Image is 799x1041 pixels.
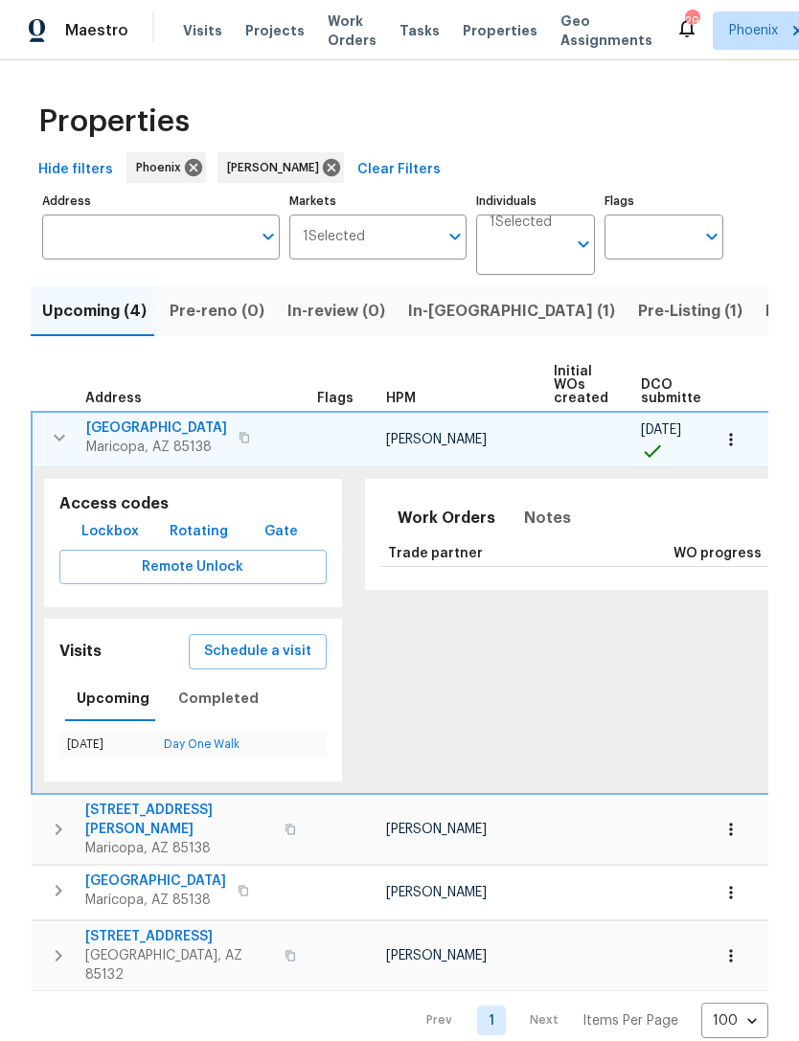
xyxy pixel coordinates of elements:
label: Flags [605,195,723,207]
span: Pre-reno (0) [170,298,264,325]
span: [STREET_ADDRESS][PERSON_NAME] [85,801,273,839]
span: Lockbox [81,520,139,544]
span: Trade partner [388,547,483,560]
span: Address [85,392,142,405]
span: HPM [386,392,416,405]
span: 1 Selected [303,229,365,245]
span: Visits [183,21,222,40]
span: [GEOGRAPHIC_DATA] [85,871,226,891]
span: Maricopa, AZ 85138 [86,438,227,457]
span: Work Orders [328,11,377,50]
span: In-[GEOGRAPHIC_DATA] (1) [408,298,615,325]
span: Phoenix [136,158,189,177]
button: Open [570,231,597,258]
span: [PERSON_NAME] [386,433,487,446]
span: Upcoming [77,687,149,711]
label: Address [42,195,280,207]
span: Upcoming (4) [42,298,147,325]
a: Goto page 1 [477,1006,506,1035]
span: Pre-Listing (1) [638,298,742,325]
div: [PERSON_NAME] [217,152,344,183]
span: [PERSON_NAME] [227,158,327,177]
button: Open [698,223,725,250]
span: Properties [463,21,537,40]
span: In-review (0) [287,298,385,325]
span: Properties [38,112,190,131]
span: Work Orders [398,505,495,532]
button: Remote Unlock [59,550,327,585]
a: Day One Walk [164,738,240,750]
span: Remote Unlock [75,555,311,579]
button: Rotating [162,514,236,550]
span: Geo Assignments [560,11,652,50]
span: Maricopa, AZ 85138 [85,839,273,858]
span: Clear Filters [357,158,441,182]
label: Markets [289,195,468,207]
button: Lockbox [74,514,147,550]
span: DCO submitted [641,378,710,405]
span: 1 Selected [490,215,552,231]
span: Maricopa, AZ 85138 [85,891,226,910]
span: [GEOGRAPHIC_DATA], AZ 85132 [85,946,273,984]
span: Phoenix [729,21,778,40]
button: Schedule a visit [189,634,327,669]
td: [DATE] [59,731,156,758]
button: Clear Filters [350,152,448,188]
span: [PERSON_NAME] [386,949,487,962]
span: Rotating [170,520,228,544]
span: [PERSON_NAME] [386,886,487,899]
button: Open [442,223,468,250]
span: Completed [178,687,259,711]
label: Individuals [476,195,595,207]
span: [PERSON_NAME] [386,823,487,836]
h5: Visits [59,642,102,662]
div: Phoenix [126,152,206,183]
span: Maestro [65,21,128,40]
span: Hide filters [38,158,113,182]
p: Items Per Page [582,1011,678,1030]
span: [DATE] [641,423,681,437]
button: Open [255,223,282,250]
span: [GEOGRAPHIC_DATA] [86,419,227,438]
span: [STREET_ADDRESS] [85,927,273,946]
span: Initial WOs created [554,365,608,405]
nav: Pagination Navigation [408,1003,768,1038]
h5: Access codes [59,494,327,514]
span: Projects [245,21,305,40]
button: Gate [250,514,311,550]
span: Notes [524,505,571,532]
span: Gate [258,520,304,544]
span: Schedule a visit [204,640,311,664]
button: Hide filters [31,152,121,188]
span: Flags [317,392,354,405]
span: Tasks [399,24,440,37]
span: WO progress [673,547,762,560]
div: 29 [685,11,698,31]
